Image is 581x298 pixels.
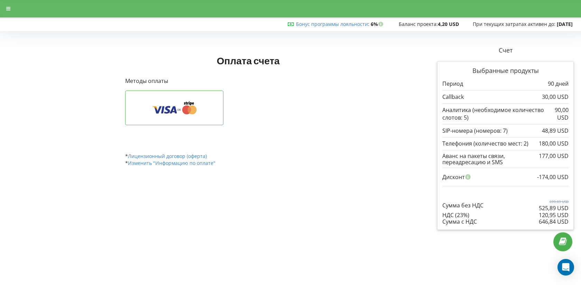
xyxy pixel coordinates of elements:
[557,21,573,27] strong: [DATE]
[399,21,438,27] span: Баланс проекта:
[442,212,569,218] div: НДС (23%)
[442,140,528,148] p: Телефония (количество мест: 2)
[442,202,483,209] p: Сумма без НДС
[296,21,369,27] span: :
[542,127,569,135] p: 48,89 USD
[296,21,368,27] a: Бонус программы лояльности
[539,218,569,225] div: 646,84 USD
[547,106,569,122] p: 90,00 USD
[371,21,385,27] strong: 6%
[125,77,371,85] p: Методы оплаты
[542,93,569,101] p: 30,00 USD
[442,153,569,166] div: Аванс на пакеты связи, переадресацию и SMS
[128,160,215,166] a: Изменить "Информацию по оплате"
[539,199,569,204] p: 699,89 USD
[125,54,371,67] h1: Оплата счета
[539,140,569,148] p: 180,00 USD
[539,153,569,159] div: 177,00 USD
[557,259,574,276] div: Open Intercom Messenger
[442,66,569,75] p: Выбранные продукты
[473,21,555,27] span: При текущих затратах активен до:
[442,80,463,88] p: Период
[438,21,459,27] strong: 4,20 USD
[442,218,569,225] div: Сумма с НДС
[537,170,569,184] div: -174,00 USD
[442,127,508,135] p: SIP-номера (номеров: 7)
[442,170,569,184] div: Дисконт
[548,80,569,88] p: 90 дней
[437,46,574,55] p: Счет
[539,204,569,212] p: 525,89 USD
[442,93,464,101] p: Callback
[442,106,547,122] p: Аналитика (необходимое количество слотов: 5)
[539,212,569,218] div: 120,95 USD
[128,153,207,159] a: Лицензионный договор (оферта)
